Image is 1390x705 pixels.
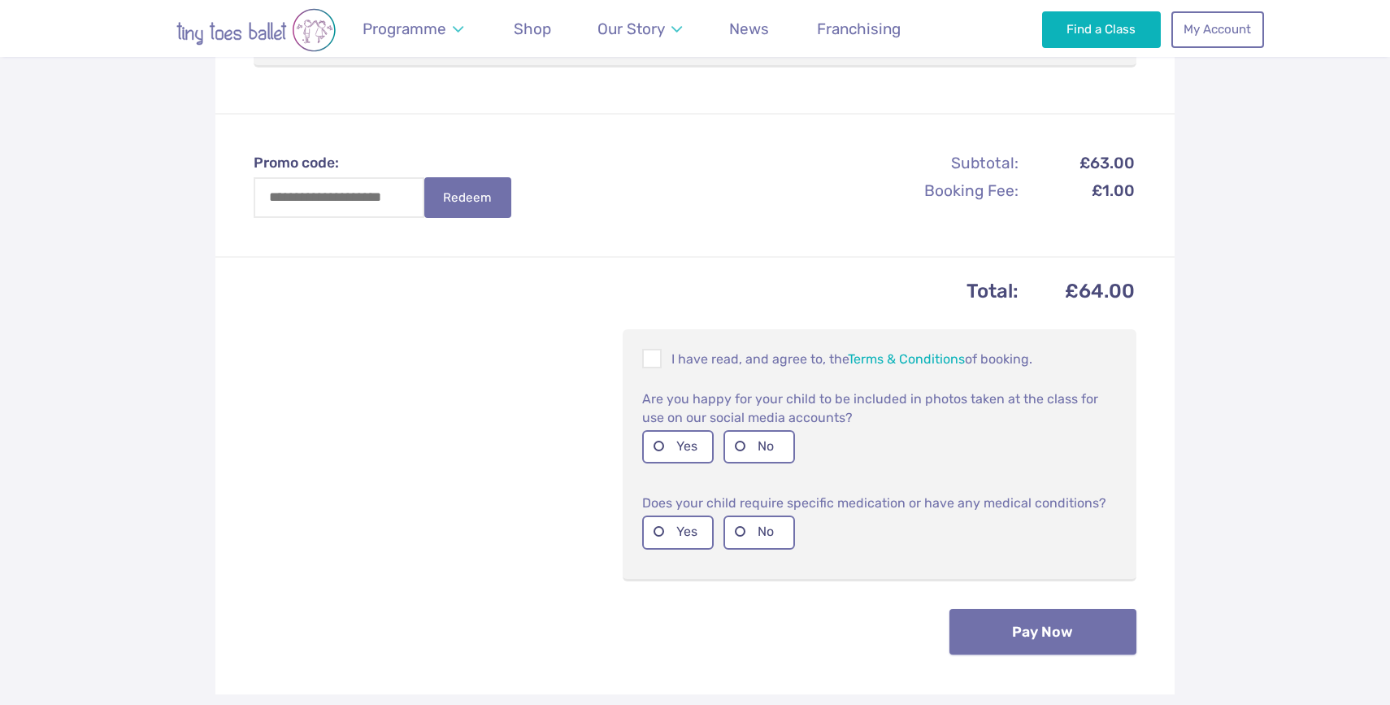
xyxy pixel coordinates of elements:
a: Programme [354,10,471,48]
th: Booking Fee: [845,178,1019,205]
label: Promo code: [254,153,527,173]
th: Subtotal: [845,150,1019,176]
p: Are you happy for your child to be included in photos taken at the class for use on our social me... [642,389,1117,427]
td: £64.00 [1021,275,1135,308]
a: Find a Class [1042,11,1162,47]
span: Programme [363,20,446,38]
span: Our Story [597,20,665,38]
a: News [722,10,777,48]
label: Yes [642,516,714,549]
span: News [729,20,769,38]
a: Franchising [809,10,908,48]
p: I have read, and agree to, the of booking. [642,349,1117,368]
span: Shop [514,20,551,38]
a: Shop [506,10,558,48]
th: Total: [255,275,1019,308]
a: Terms & Conditions [848,351,965,367]
label: Yes [642,430,714,463]
button: Redeem [424,177,510,218]
label: No [723,516,795,549]
a: Our Story [590,10,690,48]
td: £1.00 [1021,178,1135,205]
td: £63.00 [1021,150,1135,176]
p: Does your child require specific medication or have any medical conditions? [642,493,1117,512]
label: No [723,430,795,463]
button: Pay Now [949,609,1136,655]
img: tiny toes ballet [126,8,386,52]
a: My Account [1171,11,1264,47]
span: Franchising [817,20,901,38]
